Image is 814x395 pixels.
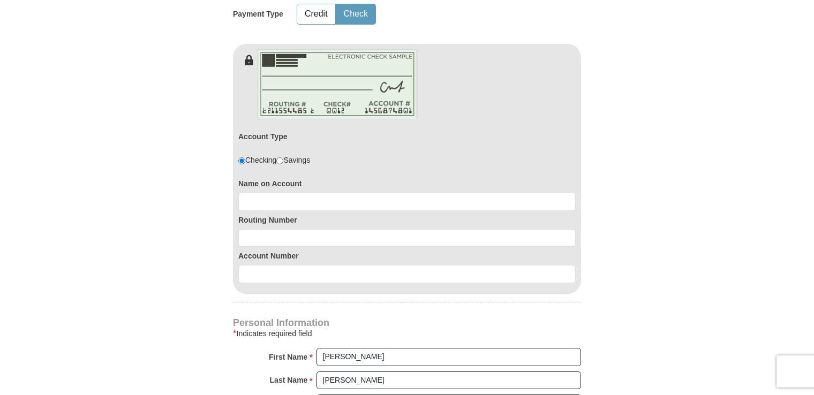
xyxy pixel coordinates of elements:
strong: First Name [269,350,307,364]
label: Account Number [238,250,576,261]
img: check-en.png [257,49,418,119]
div: Indicates required field [233,327,581,340]
label: Name on Account [238,178,576,189]
div: Checking Savings [238,155,310,165]
button: Credit [297,4,335,24]
h5: Payment Type [233,10,283,19]
label: Routing Number [238,215,576,225]
h4: Personal Information [233,318,581,327]
strong: Last Name [270,373,308,388]
label: Account Type [238,131,288,142]
button: Check [336,4,375,24]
